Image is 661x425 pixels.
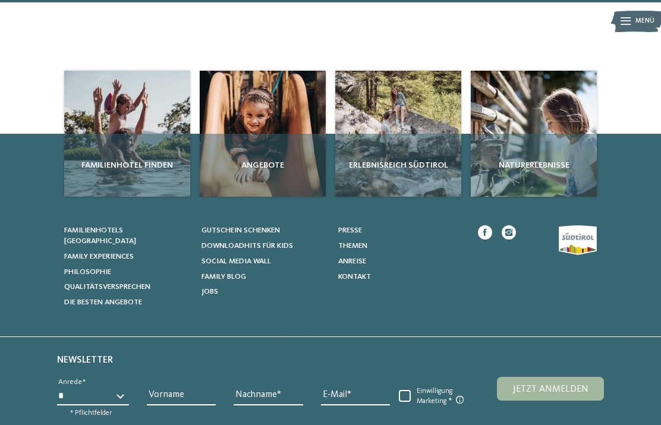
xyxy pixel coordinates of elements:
[202,256,327,267] a: Social Media Wall
[497,377,604,401] button: Jetzt anmelden
[338,226,362,234] span: Presse
[411,387,479,406] span: Einwilligung Marketing
[202,273,246,281] span: Family Blog
[338,242,367,250] span: Themen
[57,355,113,365] span: Newsletter
[202,287,327,297] a: Jobs
[64,225,190,247] a: Familienhotels [GEOGRAPHIC_DATA]
[69,159,185,171] span: Familienhotel finden
[202,241,327,251] a: Downloadhits für Kids
[471,71,597,197] a: Unser Familienhotel in Sexten, euer Urlaubszuhause in den Dolomiten Naturerlebnisse
[202,226,280,234] span: Gutschein schenken
[200,71,326,197] img: Unser Familienhotel in Sexten, euer Urlaubszuhause in den Dolomiten
[335,71,461,197] img: Unser Familienhotel in Sexten, euer Urlaubszuhause in den Dolomiten
[340,159,457,171] span: Erlebnisreich Südtirol
[70,410,112,417] span: * Pflichtfelder
[200,71,326,197] a: Unser Familienhotel in Sexten, euer Urlaubszuhause in den Dolomiten Angebote
[338,256,464,267] a: Anreise
[202,272,327,282] a: Family Blog
[338,241,464,251] a: Themen
[202,257,271,265] span: Social Media Wall
[335,71,461,197] a: Unser Familienhotel in Sexten, euer Urlaubszuhause in den Dolomiten Erlebnisreich Südtirol
[64,226,136,245] span: Familienhotels [GEOGRAPHIC_DATA]
[64,71,190,197] a: Unser Familienhotel in Sexten, euer Urlaubszuhause in den Dolomiten Familienhotel finden
[471,71,597,197] img: Unser Familienhotel in Sexten, euer Urlaubszuhause in den Dolomiten
[64,268,111,276] span: Philosophie
[64,283,150,291] span: Qualitätsversprechen
[64,71,190,197] img: Unser Familienhotel in Sexten, euer Urlaubszuhause in den Dolomiten
[64,251,190,262] a: Family Experiences
[64,282,190,292] a: Qualitätsversprechen
[202,225,327,236] a: Gutschein schenken
[476,159,592,171] span: Naturerlebnisse
[64,267,190,278] a: Philosophie
[202,288,218,295] span: Jobs
[338,272,464,282] a: Kontakt
[338,273,371,281] span: Kontakt
[202,242,293,250] span: Downloadhits für Kids
[338,257,366,265] span: Anreise
[204,159,321,171] span: Angebote
[64,298,142,306] span: Die besten Angebote
[64,253,134,260] span: Family Experiences
[64,297,190,308] a: Die besten Angebote
[338,225,464,236] a: Presse
[513,385,588,394] span: Jetzt anmelden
